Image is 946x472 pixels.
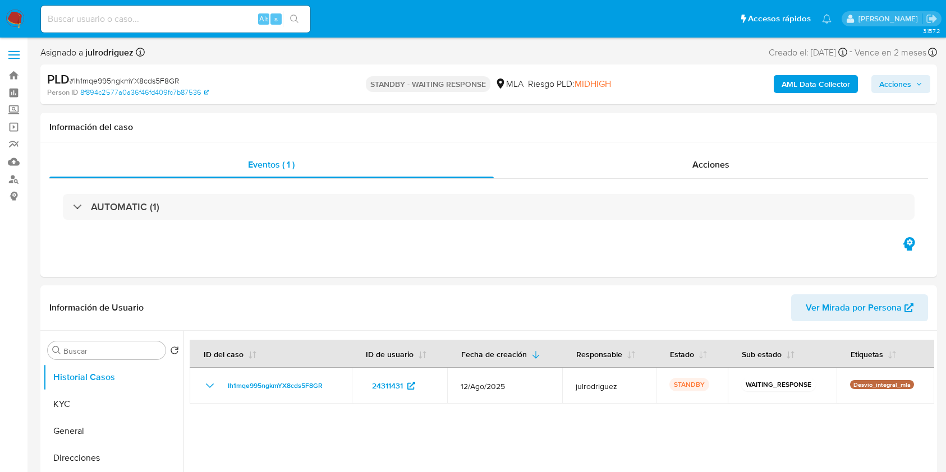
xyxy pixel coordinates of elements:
[259,13,268,24] span: Alt
[855,47,926,59] span: Vence en 2 meses
[49,122,928,133] h1: Información del caso
[575,77,611,90] span: MIDHIGH
[879,75,911,93] span: Acciones
[248,158,295,171] span: Eventos ( 1 )
[63,346,161,356] input: Buscar
[495,78,523,90] div: MLA
[52,346,61,355] button: Buscar
[63,194,915,220] div: AUTOMATIC (1)
[83,46,134,59] b: julrodriguez
[70,75,179,86] span: # Ih1mqe995ngkmYX8cds5F8GR
[748,13,811,25] span: Accesos rápidos
[926,13,938,25] a: Salir
[43,391,183,418] button: KYC
[366,76,490,92] p: STANDBY - WAITING RESPONSE
[47,70,70,88] b: PLD
[91,201,159,213] h3: AUTOMATIC (1)
[858,13,922,24] p: julieta.rodriguez@mercadolibre.com
[43,364,183,391] button: Historial Casos
[791,294,928,321] button: Ver Mirada por Persona
[170,346,179,358] button: Volver al orden por defecto
[528,78,611,90] span: Riesgo PLD:
[822,14,832,24] a: Notificaciones
[692,158,729,171] span: Acciones
[49,302,144,313] h1: Información de Usuario
[849,45,852,60] span: -
[43,418,183,445] button: General
[283,11,306,27] button: search-icon
[47,87,78,98] b: Person ID
[274,13,278,24] span: s
[806,294,902,321] span: Ver Mirada por Persona
[80,87,209,98] a: 8f894c2577a0a36f46fd409fc7b87536
[41,12,310,26] input: Buscar usuario o caso...
[43,445,183,471] button: Direcciones
[871,75,930,93] button: Acciones
[769,45,847,60] div: Creado el: [DATE]
[40,47,134,59] span: Asignado a
[782,75,850,93] b: AML Data Collector
[774,75,858,93] button: AML Data Collector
